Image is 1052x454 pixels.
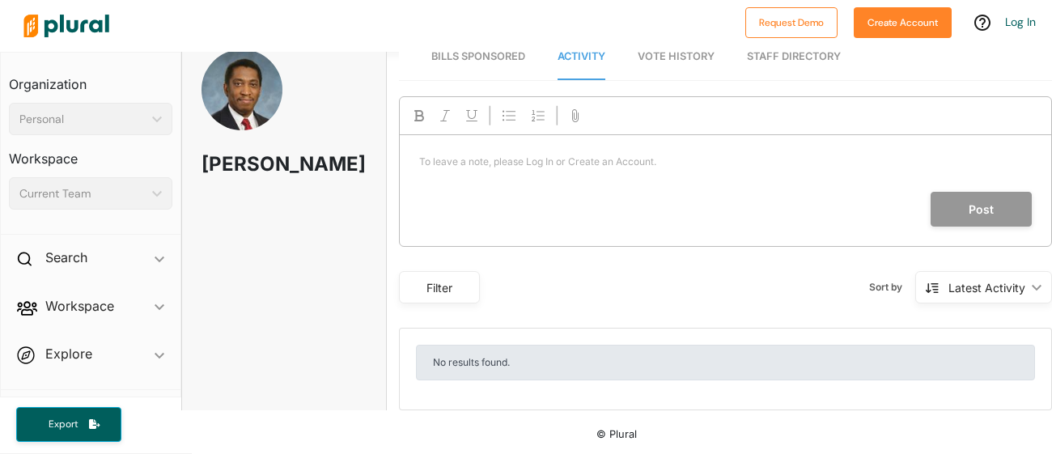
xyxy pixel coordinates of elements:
[854,7,952,38] button: Create Account
[431,50,525,62] span: Bills Sponsored
[869,280,915,295] span: Sort by
[201,140,300,189] h1: [PERSON_NAME]
[747,34,841,80] a: Staff Directory
[931,192,1032,227] button: Post
[854,13,952,30] a: Create Account
[558,50,605,62] span: Activity
[596,428,637,440] small: © Plural
[45,248,87,266] h2: Search
[16,407,121,442] button: Export
[638,34,715,80] a: Vote History
[9,61,172,96] h3: Organization
[1005,15,1036,29] a: Log In
[9,135,172,171] h3: Workspace
[409,279,469,296] div: Filter
[431,34,525,80] a: Bills Sponsored
[201,49,282,148] img: Headshot of Jerry N. Govan, Jr.
[745,13,838,30] a: Request Demo
[19,185,146,202] div: Current Team
[19,111,146,128] div: Personal
[948,279,1025,296] div: Latest Activity
[745,7,838,38] button: Request Demo
[416,345,1035,380] div: No results found.
[37,418,89,431] span: Export
[638,50,715,62] span: Vote History
[558,34,605,80] a: Activity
